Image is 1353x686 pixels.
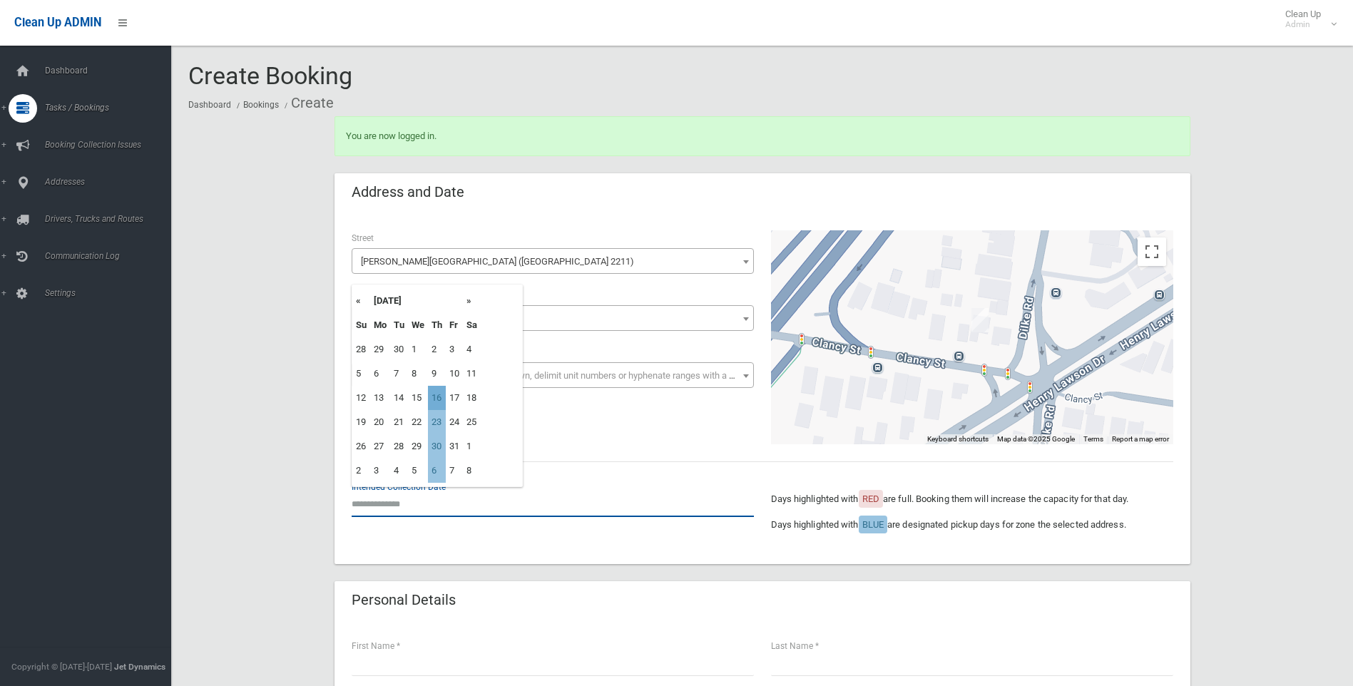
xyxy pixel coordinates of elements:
[408,386,428,410] td: 15
[281,90,334,116] li: Create
[971,308,989,332] div: 46 Clancy Street, PADSTOW HEIGHTS NSW 2211
[361,370,760,381] span: Select the unit number from the dropdown, delimit unit numbers or hyphenate ranges with a comma
[188,100,231,110] a: Dashboard
[428,459,446,483] td: 6
[428,313,446,337] th: Th
[41,103,182,113] span: Tasks / Bookings
[390,362,408,386] td: 7
[1083,435,1103,443] a: Terms (opens in new tab)
[408,434,428,459] td: 29
[1278,9,1335,30] span: Clean Up
[428,386,446,410] td: 16
[335,178,481,206] header: Address and Date
[370,362,390,386] td: 6
[352,362,370,386] td: 5
[370,410,390,434] td: 20
[1112,435,1169,443] a: Report a map error
[446,459,463,483] td: 7
[446,434,463,459] td: 31
[463,289,481,313] th: »
[428,362,446,386] td: 9
[370,337,390,362] td: 29
[408,337,428,362] td: 1
[390,410,408,434] td: 21
[41,251,182,261] span: Communication Log
[370,289,463,313] th: [DATE]
[446,410,463,434] td: 24
[775,426,822,444] a: Open this area in Google Maps (opens a new window)
[41,214,182,224] span: Drivers, Trucks and Routes
[390,386,408,410] td: 14
[370,386,390,410] td: 13
[390,313,408,337] th: Tu
[355,309,750,329] span: 46
[408,362,428,386] td: 8
[463,410,481,434] td: 25
[775,426,822,444] img: Google
[352,337,370,362] td: 28
[352,386,370,410] td: 12
[352,248,754,274] span: Clancy Street (PADSTOW HEIGHTS 2211)
[408,313,428,337] th: We
[41,66,182,76] span: Dashboard
[352,305,754,331] span: 46
[463,362,481,386] td: 11
[463,337,481,362] td: 4
[41,177,182,187] span: Addresses
[370,434,390,459] td: 27
[335,586,473,614] header: Personal Details
[390,459,408,483] td: 4
[188,61,352,90] span: Create Booking
[390,434,408,459] td: 28
[11,662,112,672] span: Copyright © [DATE]-[DATE]
[114,662,165,672] strong: Jet Dynamics
[355,252,750,272] span: Clancy Street (PADSTOW HEIGHTS 2211)
[446,313,463,337] th: Fr
[446,386,463,410] td: 17
[428,337,446,362] td: 2
[408,410,428,434] td: 22
[352,289,370,313] th: «
[352,459,370,483] td: 2
[771,491,1173,508] p: Days highlighted with are full. Booking them will increase the capacity for that day.
[463,386,481,410] td: 18
[370,313,390,337] th: Mo
[243,100,279,110] a: Bookings
[463,459,481,483] td: 8
[370,459,390,483] td: 3
[352,434,370,459] td: 26
[352,313,370,337] th: Su
[428,434,446,459] td: 30
[862,519,884,530] span: BLUE
[446,337,463,362] td: 3
[771,516,1173,533] p: Days highlighted with are designated pickup days for zone the selected address.
[463,434,481,459] td: 1
[997,435,1075,443] span: Map data ©2025 Google
[1138,237,1166,266] button: Toggle fullscreen view
[1285,19,1321,30] small: Admin
[408,459,428,483] td: 5
[41,140,182,150] span: Booking Collection Issues
[390,337,408,362] td: 30
[428,410,446,434] td: 23
[14,16,101,29] span: Clean Up ADMIN
[446,362,463,386] td: 10
[463,313,481,337] th: Sa
[335,116,1190,156] div: You are now logged in.
[927,434,989,444] button: Keyboard shortcuts
[352,410,370,434] td: 19
[862,493,879,504] span: RED
[41,288,182,298] span: Settings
